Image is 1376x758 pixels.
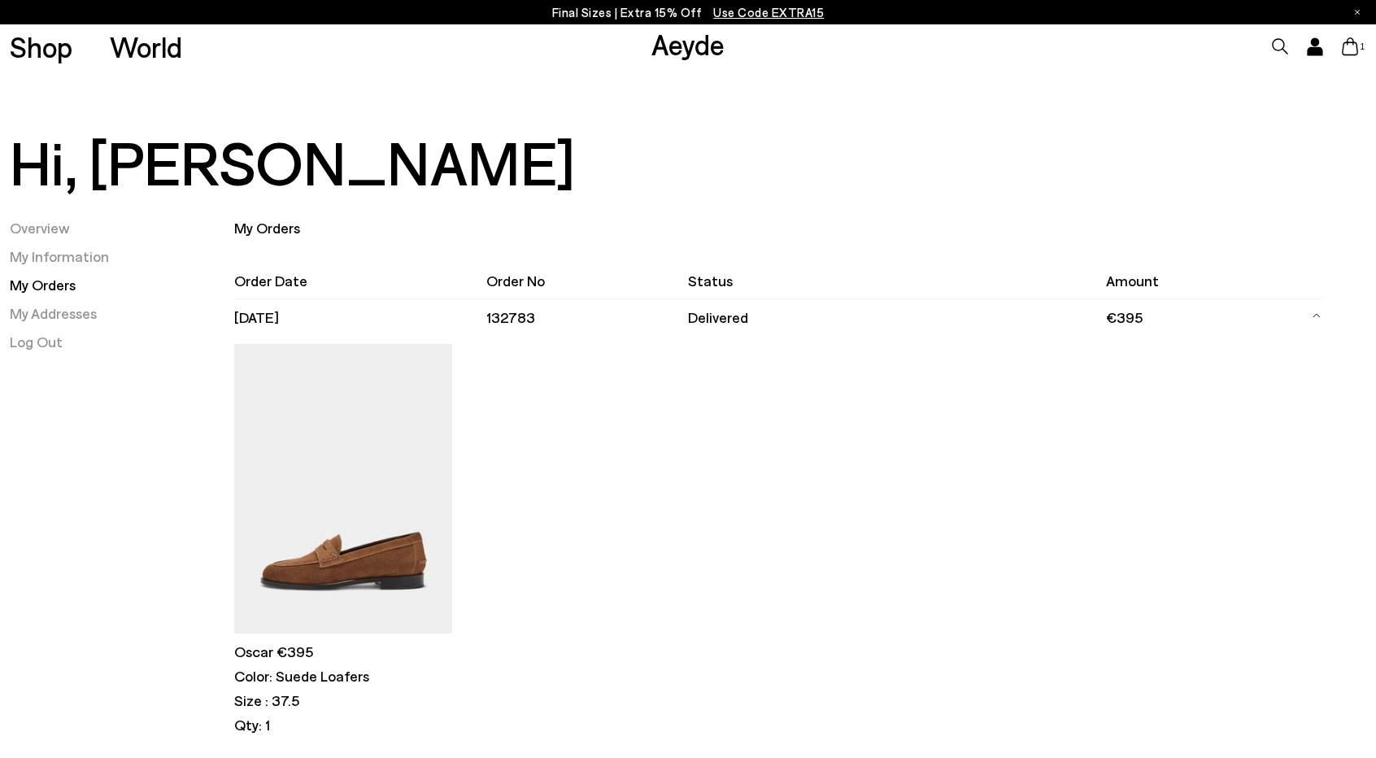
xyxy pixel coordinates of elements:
a: Shop [10,33,72,61]
span: Navigate to /collections/ss25-final-sizes [713,5,824,20]
a: Aeyde [651,27,725,61]
p: Color: Suede Loafers [234,666,451,686]
a: 1 [1342,37,1358,55]
th: Order Date [234,263,486,299]
td: 132783 [486,299,688,336]
h2: Hi, [PERSON_NAME] [10,129,1367,194]
p: Qty: 1 [234,715,451,735]
img: Oscar Suede Loafers [234,344,451,634]
td: [DATE] [234,299,486,336]
a: My Information [10,247,109,265]
p: Final Sizes | Extra 15% Off [552,2,825,23]
th: Order No [486,263,688,299]
a: Log Out [10,333,63,351]
a: World [110,33,182,61]
a: Overview [10,219,70,237]
a: My Addresses [10,304,97,322]
p: Size : 37.5 [234,690,451,711]
div: My Orders [234,218,1322,238]
th: Amount [1106,263,1288,299]
span: 1 [1358,42,1366,51]
td: €395 [1106,299,1288,336]
p: Oscar €395 [234,642,451,662]
a: My Orders [10,276,76,294]
th: Status [688,263,1105,299]
td: delivered [688,299,1105,336]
